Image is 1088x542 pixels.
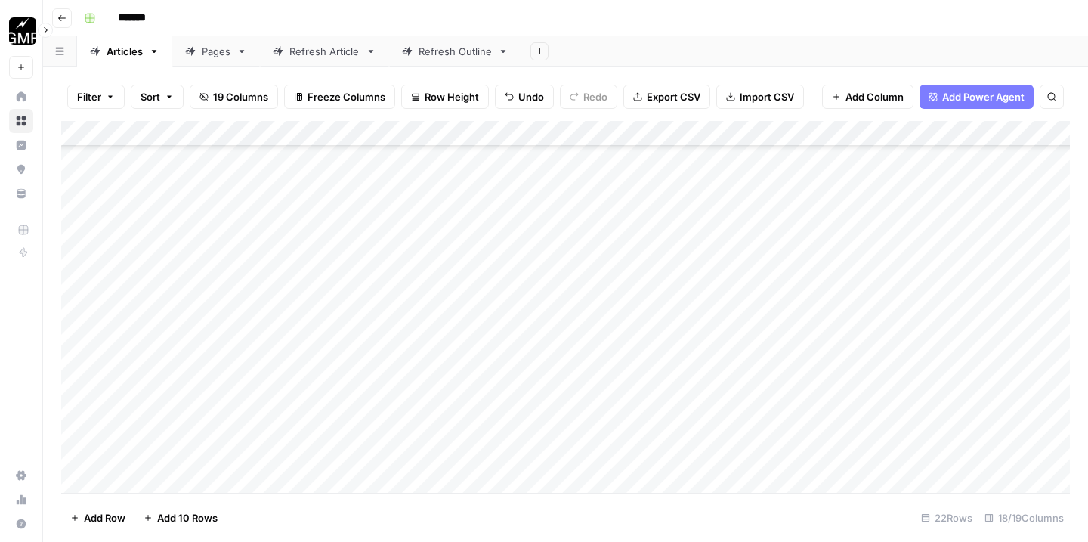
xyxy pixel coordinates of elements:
[9,463,33,488] a: Settings
[942,89,1025,104] span: Add Power Agent
[141,89,160,104] span: Sort
[202,44,230,59] div: Pages
[289,44,360,59] div: Refresh Article
[260,36,389,67] a: Refresh Article
[134,506,227,530] button: Add 10 Rows
[172,36,260,67] a: Pages
[9,85,33,109] a: Home
[9,17,36,45] img: Growth Marketing Pro Logo
[9,109,33,133] a: Browse
[740,89,794,104] span: Import CSV
[9,12,33,50] button: Workspace: Growth Marketing Pro
[560,85,617,109] button: Redo
[915,506,978,530] div: 22 Rows
[716,85,804,109] button: Import CSV
[308,89,385,104] span: Freeze Columns
[213,89,268,104] span: 19 Columns
[157,510,218,525] span: Add 10 Rows
[401,85,489,109] button: Row Height
[822,85,913,109] button: Add Column
[9,133,33,157] a: Insights
[9,181,33,206] a: Your Data
[647,89,700,104] span: Export CSV
[61,506,134,530] button: Add Row
[518,89,544,104] span: Undo
[9,157,33,181] a: Opportunities
[131,85,184,109] button: Sort
[845,89,904,104] span: Add Column
[77,36,172,67] a: Articles
[920,85,1034,109] button: Add Power Agent
[67,85,125,109] button: Filter
[419,44,492,59] div: Refresh Outline
[284,85,395,109] button: Freeze Columns
[9,512,33,536] button: Help + Support
[425,89,479,104] span: Row Height
[389,36,521,67] a: Refresh Outline
[107,44,143,59] div: Articles
[84,510,125,525] span: Add Row
[583,89,607,104] span: Redo
[495,85,554,109] button: Undo
[77,89,101,104] span: Filter
[623,85,710,109] button: Export CSV
[9,488,33,512] a: Usage
[190,85,278,109] button: 19 Columns
[978,506,1070,530] div: 18/19 Columns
